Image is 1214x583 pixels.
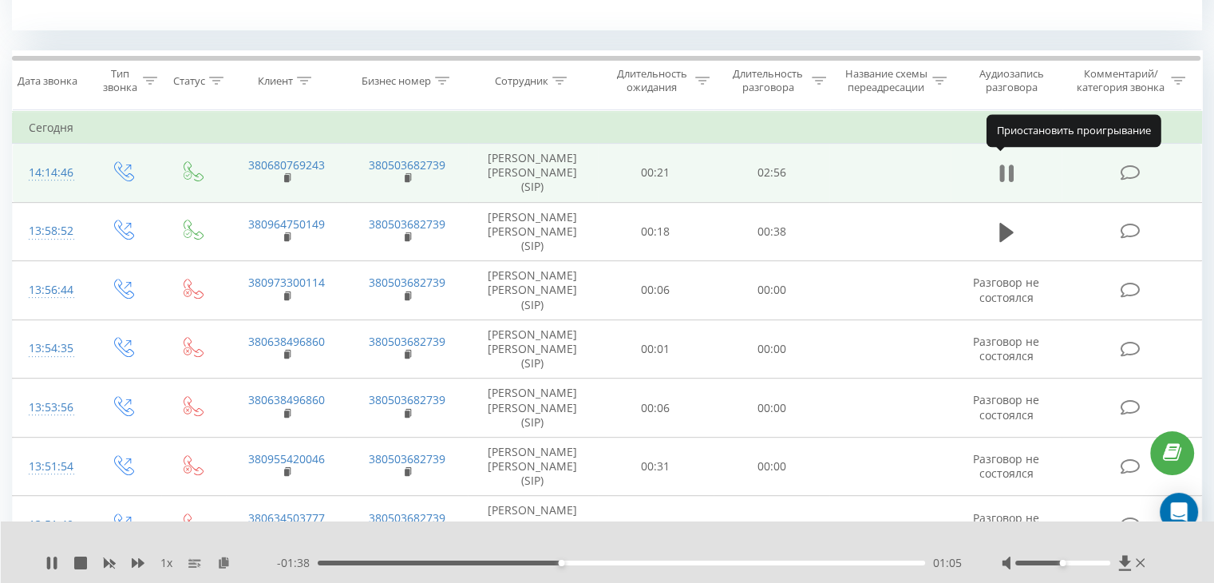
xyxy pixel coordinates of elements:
a: 380964750149 [248,216,325,232]
a: 380638496860 [248,334,325,349]
td: 00:31 [598,437,714,496]
td: [PERSON_NAME] [PERSON_NAME] (SIP) [468,144,598,203]
a: 380503682739 [369,451,445,466]
td: 00:38 [714,202,829,261]
a: 380503682739 [369,157,445,173]
a: 380503682739 [369,392,445,407]
div: Дата звонка [18,74,77,88]
a: 380680769243 [248,157,325,173]
span: 01:05 [933,555,962,571]
div: 13:56:44 [29,275,71,306]
td: 00:00 [714,379,829,438]
td: 00:00 [714,261,829,320]
td: Сегодня [13,112,1202,144]
span: Разговор не состоялся [973,510,1039,540]
td: 00:00 [714,319,829,379]
div: Accessibility label [1059,560,1066,566]
a: 380638496860 [248,392,325,407]
span: Разговор не состоялся [973,392,1039,422]
a: 380503682739 [369,334,445,349]
td: 00:00 [714,437,829,496]
div: 13:51:40 [29,510,71,541]
span: Разговор не состоялся [973,334,1039,363]
td: 00:18 [598,202,714,261]
div: Клиент [258,74,293,88]
span: Разговор не состоялся [973,451,1039,481]
a: 380634503777 [248,510,325,525]
td: 00:06 [598,496,714,555]
div: 14:14:46 [29,157,71,188]
span: - 01:38 [277,555,318,571]
td: [PERSON_NAME] [PERSON_NAME] (SIP) [468,202,598,261]
span: 1 x [160,555,172,571]
a: 380955420046 [248,451,325,466]
div: Длительность разговора [728,67,808,94]
td: 02:56 [714,144,829,203]
div: Приостановить проигрывание [987,115,1161,147]
div: Бизнес номер [362,74,431,88]
div: Accessibility label [558,560,564,566]
td: [PERSON_NAME] [PERSON_NAME] (SIP) [468,319,598,379]
td: [PERSON_NAME] [PERSON_NAME] (SIP) [468,437,598,496]
div: Open Intercom Messenger [1160,493,1198,531]
div: Аудиозапись разговора [965,67,1058,94]
td: 00:06 [598,379,714,438]
div: Сотрудник [495,74,548,88]
td: 00:21 [598,144,714,203]
td: [PERSON_NAME] [PERSON_NAME] (SIP) [468,261,598,320]
div: 13:54:35 [29,333,71,364]
div: Длительность ожидания [612,67,692,94]
div: Комментарий/категория звонка [1074,67,1167,94]
div: 13:53:56 [29,392,71,423]
a: 380503682739 [369,275,445,290]
div: Статус [173,74,205,88]
a: 380973300114 [248,275,325,290]
td: [PERSON_NAME] [PERSON_NAME] (SIP) [468,496,598,555]
td: 00:01 [598,319,714,379]
div: 13:51:54 [29,451,71,482]
span: Разговор не состоялся [973,275,1039,304]
div: 13:58:52 [29,216,71,247]
td: [PERSON_NAME] [PERSON_NAME] (SIP) [468,379,598,438]
div: Название схемы переадресации [844,67,928,94]
a: 380503682739 [369,216,445,232]
td: 00:00 [714,496,829,555]
div: Тип звонка [101,67,138,94]
td: 00:06 [598,261,714,320]
a: 380503682739 [369,510,445,525]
